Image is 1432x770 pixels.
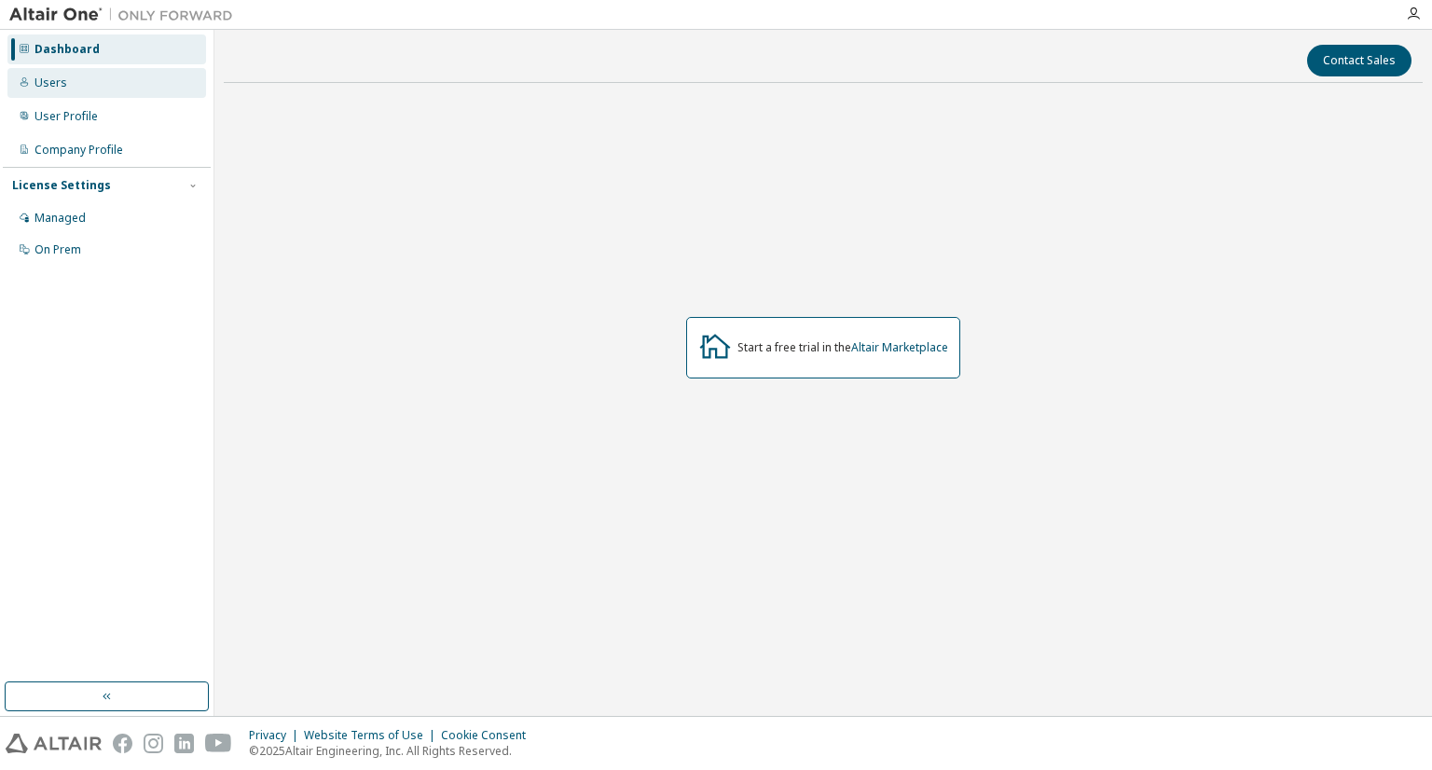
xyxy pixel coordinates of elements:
img: Altair One [9,6,242,24]
img: linkedin.svg [174,734,194,753]
div: Users [34,76,67,90]
div: User Profile [34,109,98,124]
img: youtube.svg [205,734,232,753]
div: On Prem [34,242,81,257]
p: © 2025 Altair Engineering, Inc. All Rights Reserved. [249,743,537,759]
div: Company Profile [34,143,123,158]
img: facebook.svg [113,734,132,753]
div: Dashboard [34,42,100,57]
button: Contact Sales [1307,45,1411,76]
a: Altair Marketplace [851,339,948,355]
div: Privacy [249,728,304,743]
div: Cookie Consent [441,728,537,743]
div: Website Terms of Use [304,728,441,743]
div: Start a free trial in the [737,340,948,355]
div: License Settings [12,178,111,193]
img: altair_logo.svg [6,734,102,753]
div: Managed [34,211,86,226]
img: instagram.svg [144,734,163,753]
